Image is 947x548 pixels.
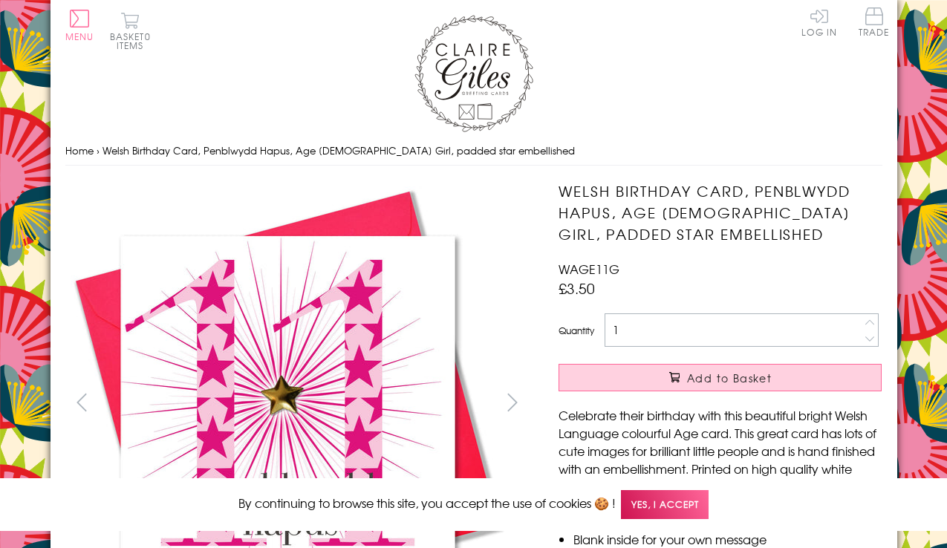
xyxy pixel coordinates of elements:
button: Menu [65,10,94,41]
span: 0 items [117,30,151,52]
li: Blank inside for your own message [573,530,882,548]
span: WAGE11G [559,260,619,278]
button: prev [65,385,99,419]
span: Yes, I accept [621,490,709,519]
a: Home [65,143,94,157]
button: Basket0 items [110,12,151,50]
span: Menu [65,30,94,43]
p: Celebrate their birthday with this beautiful bright Welsh Language colourful Age card. This great... [559,406,882,495]
span: £3.50 [559,278,595,299]
span: Add to Basket [687,371,772,385]
nav: breadcrumbs [65,136,882,166]
button: next [495,385,529,419]
a: Log In [801,7,837,36]
label: Quantity [559,324,594,337]
span: › [97,143,100,157]
button: Add to Basket [559,364,882,391]
a: Trade [859,7,890,39]
img: Claire Giles Greetings Cards [414,15,533,132]
span: Welsh Birthday Card, Penblwydd Hapus, Age [DEMOGRAPHIC_DATA] Girl, padded star embellished [102,143,575,157]
h1: Welsh Birthday Card, Penblwydd Hapus, Age [DEMOGRAPHIC_DATA] Girl, padded star embellished [559,180,882,244]
span: Trade [859,7,890,36]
